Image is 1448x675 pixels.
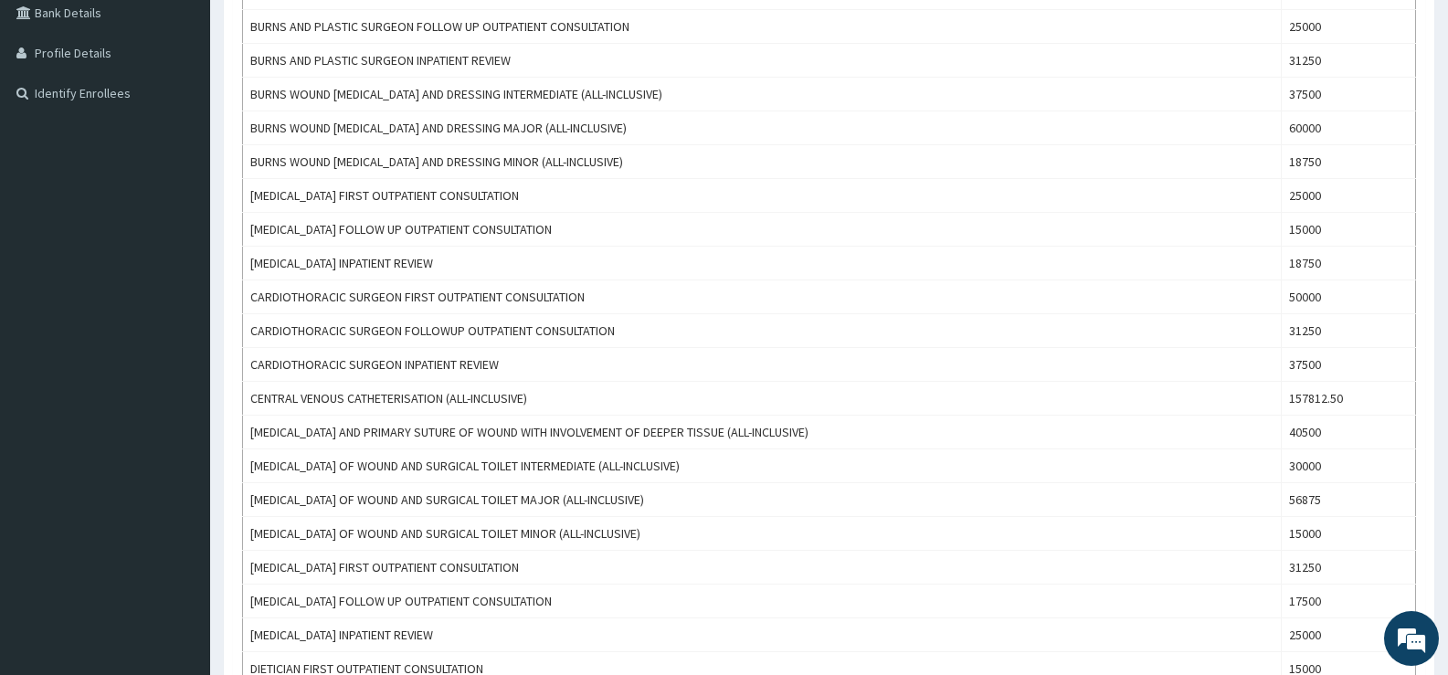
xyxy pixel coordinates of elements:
[243,449,1282,483] td: [MEDICAL_DATA] OF WOUND AND SURGICAL TOILET INTERMEDIATE (ALL-INCLUSIVE)
[1282,111,1416,145] td: 60000
[243,280,1282,314] td: CARDIOTHORACIC SURGEON FIRST OUTPATIENT CONSULTATION
[1282,78,1416,111] td: 37500
[1282,179,1416,213] td: 25000
[1282,382,1416,416] td: 157812.50
[106,214,252,398] span: We're online!
[1282,10,1416,44] td: 25000
[1282,449,1416,483] td: 30000
[243,247,1282,280] td: [MEDICAL_DATA] INPATIENT REVIEW
[1282,483,1416,517] td: 56875
[243,585,1282,618] td: [MEDICAL_DATA] FOLLOW UP OUTPATIENT CONSULTATION
[243,179,1282,213] td: [MEDICAL_DATA] FIRST OUTPATIENT CONSULTATION
[1282,517,1416,551] td: 15000
[243,483,1282,517] td: [MEDICAL_DATA] OF WOUND AND SURGICAL TOILET MAJOR (ALL-INCLUSIVE)
[34,91,74,137] img: d_794563401_company_1708531726252_794563401
[243,382,1282,416] td: CENTRAL VENOUS CATHETERISATION (ALL-INCLUSIVE)
[243,145,1282,179] td: BURNS WOUND [MEDICAL_DATA] AND DRESSING MINOR (ALL-INCLUSIVE)
[243,111,1282,145] td: BURNS WOUND [MEDICAL_DATA] AND DRESSING MAJOR (ALL-INCLUSIVE)
[243,78,1282,111] td: BURNS WOUND [MEDICAL_DATA] AND DRESSING INTERMEDIATE (ALL-INCLUSIVE)
[95,102,307,126] div: Chat with us now
[1282,280,1416,314] td: 50000
[243,44,1282,78] td: BURNS AND PLASTIC SURGEON INPATIENT REVIEW
[1282,416,1416,449] td: 40500
[1282,618,1416,652] td: 25000
[243,517,1282,551] td: [MEDICAL_DATA] OF WOUND AND SURGICAL TOILET MINOR (ALL-INCLUSIVE)
[243,416,1282,449] td: [MEDICAL_DATA] AND PRIMARY SUTURE OF WOUND WITH INVOLVEMENT OF DEEPER TISSUE (ALL-INCLUSIVE)
[1282,247,1416,280] td: 18750
[243,551,1282,585] td: [MEDICAL_DATA] FIRST OUTPATIENT CONSULTATION
[1282,213,1416,247] td: 15000
[1282,551,1416,585] td: 31250
[243,213,1282,247] td: [MEDICAL_DATA] FOLLOW UP OUTPATIENT CONSULTATION
[243,618,1282,652] td: [MEDICAL_DATA] INPATIENT REVIEW
[243,348,1282,382] td: CARDIOTHORACIC SURGEON INPATIENT REVIEW
[1282,145,1416,179] td: 18750
[1282,314,1416,348] td: 31250
[300,9,344,53] div: Minimize live chat window
[243,314,1282,348] td: CARDIOTHORACIC SURGEON FOLLOWUP OUTPATIENT CONSULTATION
[9,467,348,531] textarea: Type your message and hit 'Enter'
[1282,44,1416,78] td: 31250
[1282,348,1416,382] td: 37500
[1282,585,1416,618] td: 17500
[243,10,1282,44] td: BURNS AND PLASTIC SURGEON FOLLOW UP OUTPATIENT CONSULTATION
